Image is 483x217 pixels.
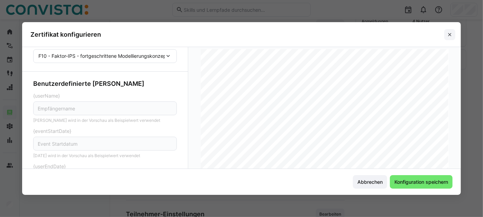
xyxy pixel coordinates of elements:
[33,93,60,99] span: {userName}
[33,164,66,169] span: {userEndDate}
[30,30,101,38] h3: Zertifikat konfigurieren
[356,179,384,186] span: Abbrechen
[33,80,177,88] h3: Benutzerdefinierte [PERSON_NAME]
[393,179,449,186] span: Konfiguration speichern
[38,53,199,60] span: F10 - Faktor-IPS - fortgeschrittene Modellierungskonzepte (mehrtägig)
[390,175,453,189] button: Konfiguration speichern
[33,128,71,134] span: {eventStartDate}
[353,175,387,189] button: Abbrechen
[33,118,160,123] span: [PERSON_NAME] wird in der Vorschau als Beispielwert verwendet
[33,153,140,158] span: [DATE] wird in der Vorschau als Beispielwert verwendet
